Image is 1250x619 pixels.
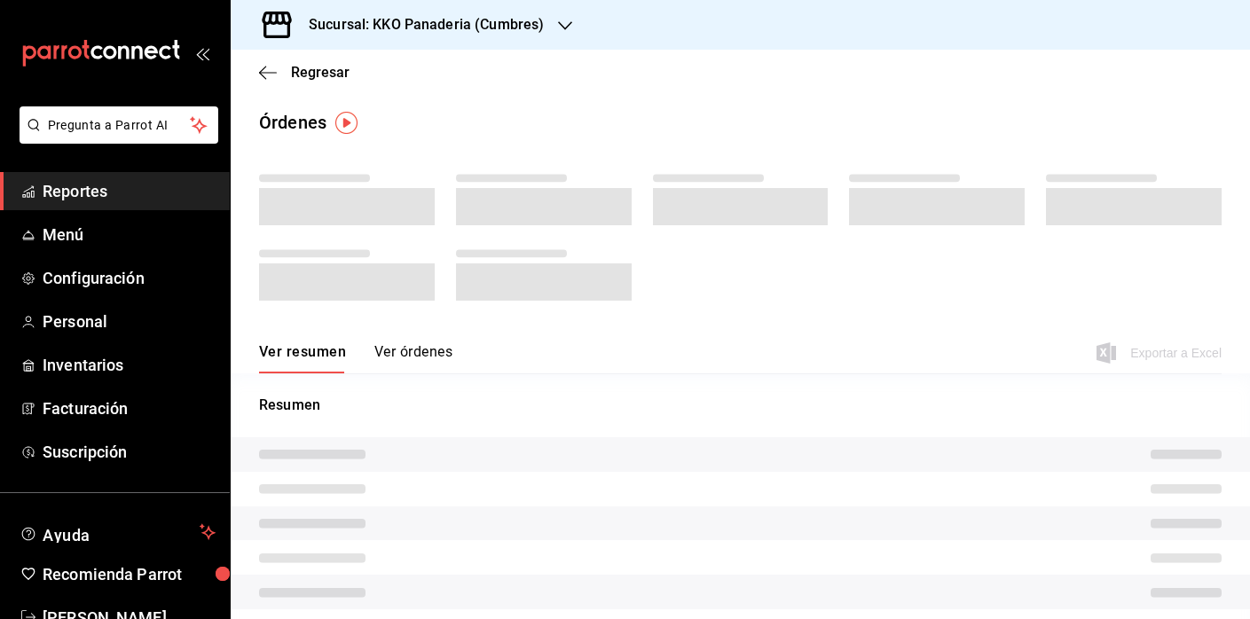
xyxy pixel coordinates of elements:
div: navigation tabs [259,343,452,373]
span: Configuración [43,266,216,290]
div: Órdenes [259,109,326,136]
span: Inventarios [43,353,216,377]
span: Menú [43,223,216,247]
button: Pregunta a Parrot AI [20,106,218,144]
span: Reportes [43,179,216,203]
button: Ver órdenes [374,343,452,373]
button: Ver resumen [259,343,346,373]
button: Regresar [259,64,350,81]
span: Ayuda [43,521,193,543]
span: Facturación [43,396,216,420]
button: open_drawer_menu [195,46,209,60]
p: Resumen [259,395,1222,416]
img: Tooltip marker [335,112,358,134]
span: Regresar [291,64,350,81]
span: Suscripción [43,440,216,464]
span: Personal [43,309,216,333]
span: Recomienda Parrot [43,562,216,586]
span: Pregunta a Parrot AI [48,116,191,135]
h3: Sucursal: KKO Panaderia (Cumbres) [295,14,544,35]
a: Pregunta a Parrot AI [12,129,218,147]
